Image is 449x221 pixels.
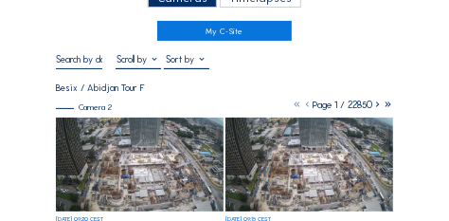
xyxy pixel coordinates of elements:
input: Search by date 󰅀 [56,54,101,65]
img: image_52727363 [225,118,393,212]
div: Besix / Abidjan Tour F [56,83,145,93]
div: Camera 2 [56,102,112,111]
img: image_52727449 [56,118,224,212]
span: Page 1 / 22850 [313,99,372,111]
a: My C-Site [157,21,292,41]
